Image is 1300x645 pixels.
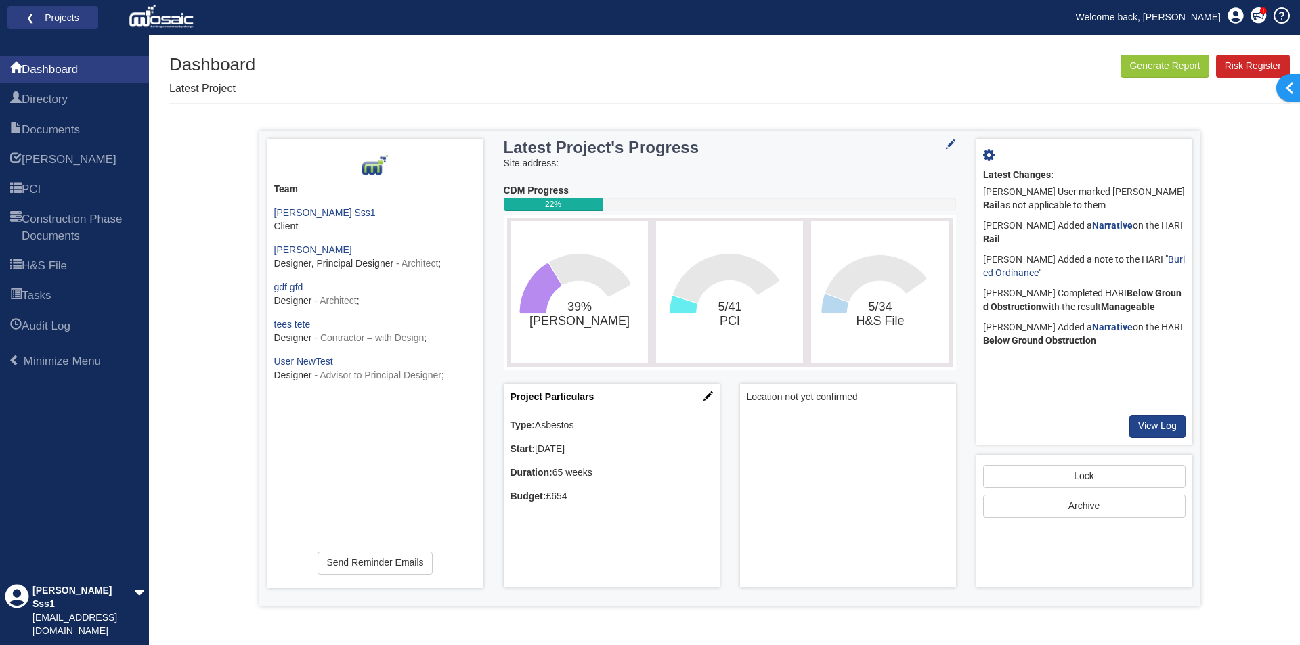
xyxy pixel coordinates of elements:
a: gdf gfd [274,282,303,292]
a: [PERSON_NAME] Sss1 [274,207,376,218]
div: ; [274,281,477,308]
span: PCI [10,182,22,198]
div: Site address: [504,157,956,171]
tspan: [PERSON_NAME] [529,314,629,328]
span: PCI [22,181,41,198]
span: Directory [22,91,68,108]
div: [PERSON_NAME] Completed HARI with the result [983,284,1186,317]
tspan: H&S File [857,314,905,328]
a: Narrative [1092,321,1133,332]
span: - Advisor to Principal Designer [314,370,441,380]
a: ❮ Projects [16,9,89,26]
a: Narrative [1092,220,1133,231]
img: Z [362,152,389,179]
div: [PERSON_NAME] Added a on the HARI [983,317,1186,351]
a: Send Reminder Emails [318,552,432,575]
div: [PERSON_NAME] Added a on the HARI [983,216,1186,250]
span: Documents [10,123,22,139]
span: Dashboard [22,62,78,78]
a: Welcome back, [PERSON_NAME] [1066,7,1231,27]
text: 39% [529,300,629,328]
span: H&S File [10,259,22,275]
div: [PERSON_NAME] Sss1 [32,584,134,611]
span: Designer [274,295,312,306]
img: logo_white.png [129,3,197,30]
div: [DATE] [511,443,713,456]
tspan: PCI [720,314,740,328]
span: Construction Phase Documents [22,211,139,244]
b: Manageable [1101,301,1155,312]
span: Minimize Menu [24,355,101,368]
div: ; [274,244,477,271]
div: £654 [511,490,713,504]
span: Designer [274,332,312,343]
a: View Log [1129,415,1186,438]
svg: 5/34​H&S File [815,225,945,360]
a: Risk Register [1216,55,1290,78]
b: Start: [511,443,536,454]
h3: Latest Project's Progress [504,139,877,156]
a: User NewTest [274,356,333,367]
div: [EMAIL_ADDRESS][DOMAIN_NAME] [32,611,134,638]
a: tees tete [274,319,311,330]
span: HARI [22,152,116,168]
a: Lock [983,465,1186,488]
div: 22% [504,198,603,211]
text: 5/34 [857,300,905,328]
b: Rail [983,200,1000,210]
b: Below Ground Obstruction [983,288,1182,312]
div: CDM Progress [504,184,956,198]
div: Asbestos [511,419,713,432]
span: Tasks [10,288,22,305]
b: Type: [511,420,535,430]
span: Audit Log [10,319,22,335]
div: Profile [5,584,29,638]
h1: Dashboard [169,55,255,74]
span: Directory [10,92,22,108]
span: H&S File [22,258,67,274]
b: Rail [983,233,1000,244]
span: Minimize Menu [9,355,20,366]
div: Project Location [740,384,956,587]
div: 65 weeks [511,466,713,480]
svg: 39%​HARI [514,225,645,360]
div: Team [274,183,477,196]
svg: 5/41​PCI [659,225,800,360]
a: [PERSON_NAME] [274,244,352,255]
a: Project Particulars [511,391,594,402]
text: 5/41 [718,300,741,328]
div: ; [274,355,477,382]
a: Buried Ordinance [983,254,1185,278]
button: Archive [983,495,1186,518]
span: Construction Phase Documents [10,212,22,245]
div: [PERSON_NAME] Added a note to the HARI " " [983,250,1186,284]
span: Documents [22,122,80,138]
span: Client [274,221,299,231]
div: ; [274,318,477,345]
div: [PERSON_NAME] User marked [PERSON_NAME] as not applicable to them [983,182,1186,216]
b: Budget: [511,491,546,502]
b: Duration: [511,467,552,478]
span: Location not yet confirmed [747,391,949,404]
span: HARI [10,152,22,169]
p: Latest Project [169,81,255,97]
span: - Architect [396,258,438,269]
span: Tasks [22,288,51,304]
span: Dashboard [10,62,22,79]
button: Generate Report [1121,55,1209,78]
span: Designer [274,370,312,380]
div: Latest Changes: [983,169,1186,182]
b: Below Ground Obstruction [983,335,1096,346]
span: Designer, Principal Designer [274,258,394,269]
span: Audit Log [22,318,70,334]
span: - Contractor – with Design [314,332,424,343]
span: - Architect [314,295,356,306]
